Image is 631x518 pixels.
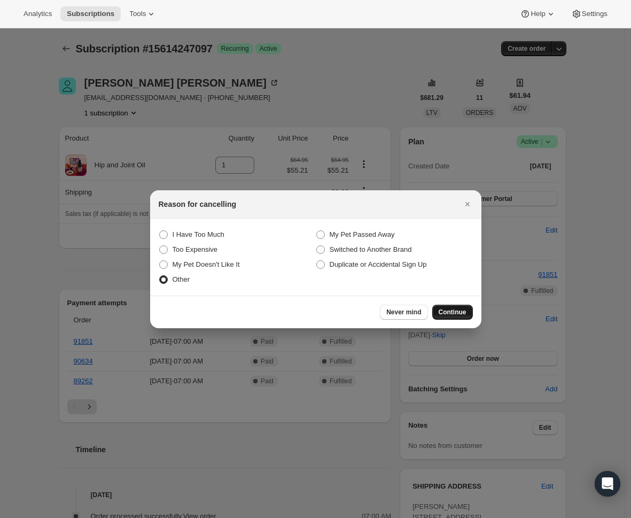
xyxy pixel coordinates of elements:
span: Help [531,10,545,18]
span: My Pet Passed Away [330,230,395,238]
span: Switched to Another Brand [330,245,412,253]
span: My Pet Doesn't Like It [173,260,240,268]
h2: Reason for cancelling [159,199,236,210]
button: Help [513,6,562,21]
button: Settings [565,6,614,21]
span: Analytics [24,10,52,18]
button: Analytics [17,6,58,21]
button: Tools [123,6,163,21]
span: Subscriptions [67,10,114,18]
button: Close [460,197,475,212]
span: Continue [439,308,466,316]
button: Never mind [380,305,427,320]
button: Subscriptions [60,6,121,21]
span: Never mind [386,308,421,316]
span: Tools [129,10,146,18]
span: Other [173,275,190,283]
span: Duplicate or Accidental Sign Up [330,260,427,268]
div: Open Intercom Messenger [595,471,620,497]
span: Settings [582,10,607,18]
span: Too Expensive [173,245,218,253]
span: I Have Too Much [173,230,224,238]
button: Continue [432,305,473,320]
